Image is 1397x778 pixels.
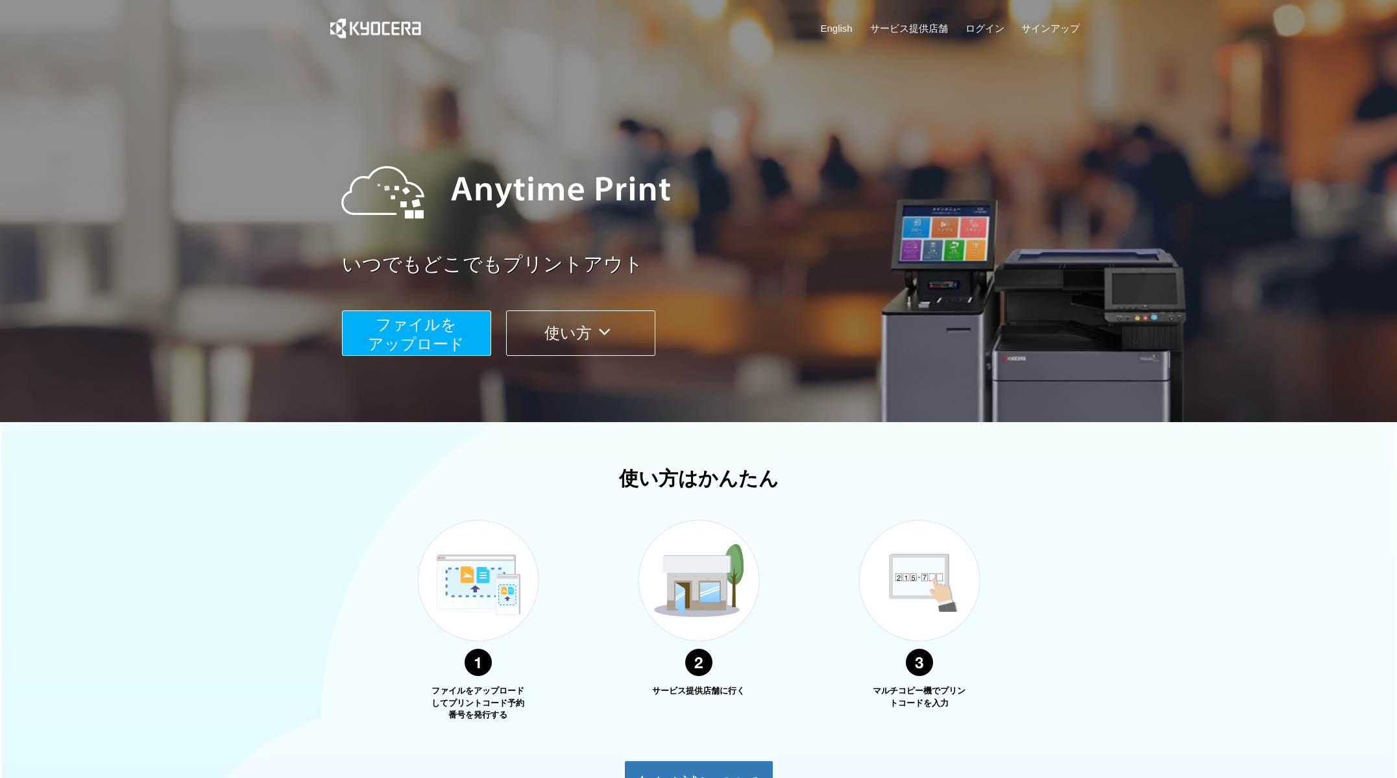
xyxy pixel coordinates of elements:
[1021,21,1080,35] a: サインアップ
[342,251,1088,279] a: いつでもどこでもプリントアウト
[430,685,527,722] p: ファイルをアップロードしてプリントコード予約番号を発行する
[650,685,747,697] p: サービス提供店舗に行く
[368,316,465,353] span: ファイルを ​​アップロード
[342,310,491,356] button: ファイルを​​アップロード
[870,21,948,35] a: サービス提供店舗
[966,21,1004,35] a: ログイン
[821,21,853,35] a: English
[871,685,968,709] p: マルチコピー機でプリントコードを入力
[506,310,655,356] button: 使い方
